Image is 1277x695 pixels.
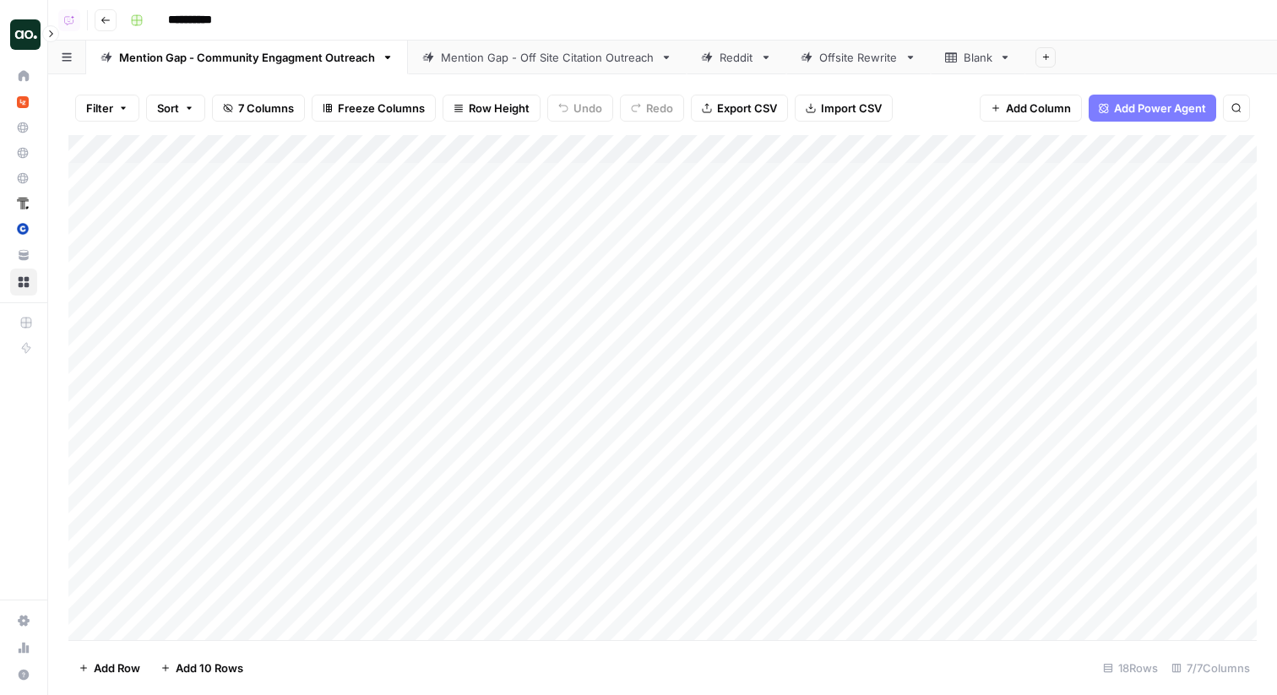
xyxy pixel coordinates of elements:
[547,95,613,122] button: Undo
[10,634,37,661] a: Usage
[312,95,436,122] button: Freeze Columns
[964,49,992,66] div: Blank
[10,242,37,269] a: Your Data
[150,654,253,681] button: Add 10 Rows
[980,95,1082,122] button: Add Column
[620,95,684,122] button: Redo
[819,49,898,66] div: Offsite Rewrite
[443,95,541,122] button: Row Height
[176,660,243,676] span: Add 10 Rows
[86,100,113,117] span: Filter
[687,41,786,74] a: Reddit
[146,95,205,122] button: Sort
[786,41,931,74] a: Offsite Rewrite
[1089,95,1216,122] button: Add Power Agent
[1096,654,1165,681] div: 18 Rows
[10,661,37,688] button: Help + Support
[408,41,687,74] a: Mention Gap - Off Site Citation Outreach
[821,100,882,117] span: Import CSV
[573,100,602,117] span: Undo
[68,654,150,681] button: Add Row
[94,660,140,676] span: Add Row
[691,95,788,122] button: Export CSV
[119,49,375,66] div: Mention Gap - Community Engagment Outreach
[10,269,37,296] a: Browse
[931,41,1025,74] a: Blank
[717,100,777,117] span: Export CSV
[17,223,29,235] img: 605q3xdxael06e776xrc4dzy6chk
[338,100,425,117] span: Freeze Columns
[1006,100,1071,117] span: Add Column
[17,96,29,108] img: vi2t3f78ykj3o7zxmpdx6ktc445p
[10,14,37,56] button: Workspace: Dillon Test
[86,41,408,74] a: Mention Gap - Community Engagment Outreach
[10,19,41,50] img: Dillon Test Logo
[720,49,753,66] div: Reddit
[212,95,305,122] button: 7 Columns
[1165,654,1257,681] div: 7/7 Columns
[238,100,294,117] span: 7 Columns
[469,100,530,117] span: Row Height
[10,62,37,90] a: Home
[646,100,673,117] span: Redo
[795,95,893,122] button: Import CSV
[157,100,179,117] span: Sort
[1114,100,1206,117] span: Add Power Agent
[441,49,654,66] div: Mention Gap - Off Site Citation Outreach
[10,607,37,634] a: Settings
[17,198,29,209] img: em6uifynyh9mio6ldxz8kkfnatao
[75,95,139,122] button: Filter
